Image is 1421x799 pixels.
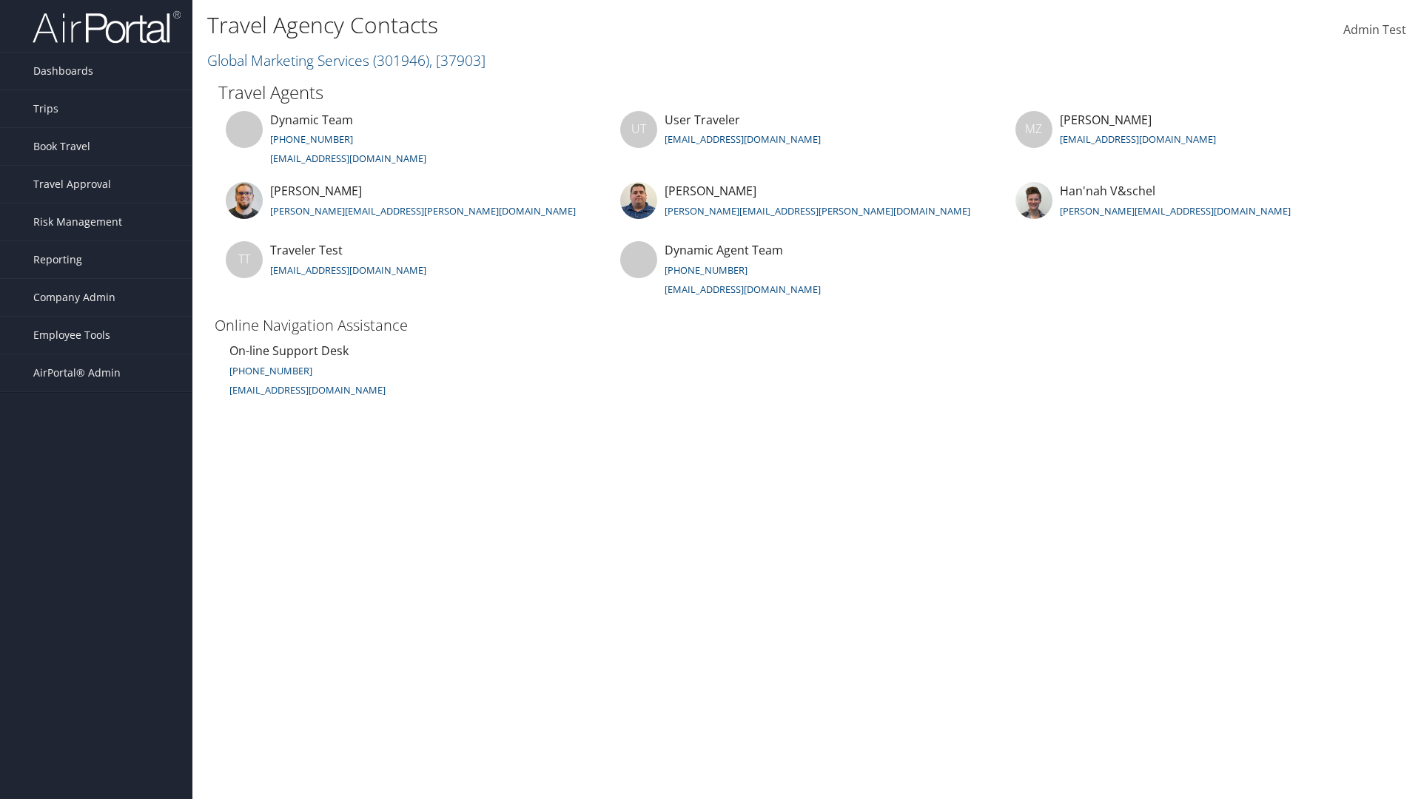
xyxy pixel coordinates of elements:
[665,242,783,258] span: Dynamic Agent Team
[1060,204,1291,218] a: [PERSON_NAME][EMAIL_ADDRESS][DOMAIN_NAME]
[270,112,353,128] span: Dynamic Team
[620,182,657,219] img: kyle-casazza.jpg
[1343,7,1406,53] a: Admin Test
[229,343,349,359] span: On-line Support Desk
[207,10,1007,41] h1: Travel Agency Contacts
[270,183,362,199] span: [PERSON_NAME]
[270,152,426,165] a: [EMAIL_ADDRESS][DOMAIN_NAME]
[215,315,502,336] h3: Online Navigation Assistance
[226,182,263,219] img: jeff-curtis.jpg
[1015,111,1052,148] div: MZ
[33,53,93,90] span: Dashboards
[429,50,486,70] span: , [ 37903 ]
[33,128,90,165] span: Book Travel
[33,241,82,278] span: Reporting
[665,263,748,277] a: [PHONE_NUMBER]
[665,183,756,199] span: [PERSON_NAME]
[33,279,115,316] span: Company Admin
[665,204,970,218] a: [PERSON_NAME][EMAIL_ADDRESS][PERSON_NAME][DOMAIN_NAME]
[1015,182,1052,219] img: hannah-vaschel.jpg
[270,204,576,218] a: [PERSON_NAME][EMAIL_ADDRESS][PERSON_NAME][DOMAIN_NAME]
[33,203,122,240] span: Risk Management
[218,80,1395,105] h2: Travel Agents
[226,241,263,278] div: TT
[33,10,181,44] img: airportal-logo.png
[620,111,657,148] div: UT
[1060,183,1155,199] span: Han'nah V&schel
[229,383,386,397] small: [EMAIL_ADDRESS][DOMAIN_NAME]
[33,354,121,391] span: AirPortal® Admin
[665,283,821,296] a: [EMAIL_ADDRESS][DOMAIN_NAME]
[1343,21,1406,38] span: Admin Test
[33,317,110,354] span: Employee Tools
[373,50,429,70] span: ( 301946 )
[229,364,312,377] a: [PHONE_NUMBER]
[270,263,426,277] a: [EMAIL_ADDRESS][DOMAIN_NAME]
[665,132,821,146] a: [EMAIL_ADDRESS][DOMAIN_NAME]
[270,242,343,258] span: Traveler Test
[1060,112,1152,128] span: [PERSON_NAME]
[33,90,58,127] span: Trips
[665,112,740,128] span: User Traveler
[33,166,111,203] span: Travel Approval
[207,50,486,70] a: Global Marketing Services
[270,132,353,146] a: [PHONE_NUMBER]
[1060,132,1216,146] a: [EMAIL_ADDRESS][DOMAIN_NAME]
[229,381,386,397] a: [EMAIL_ADDRESS][DOMAIN_NAME]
